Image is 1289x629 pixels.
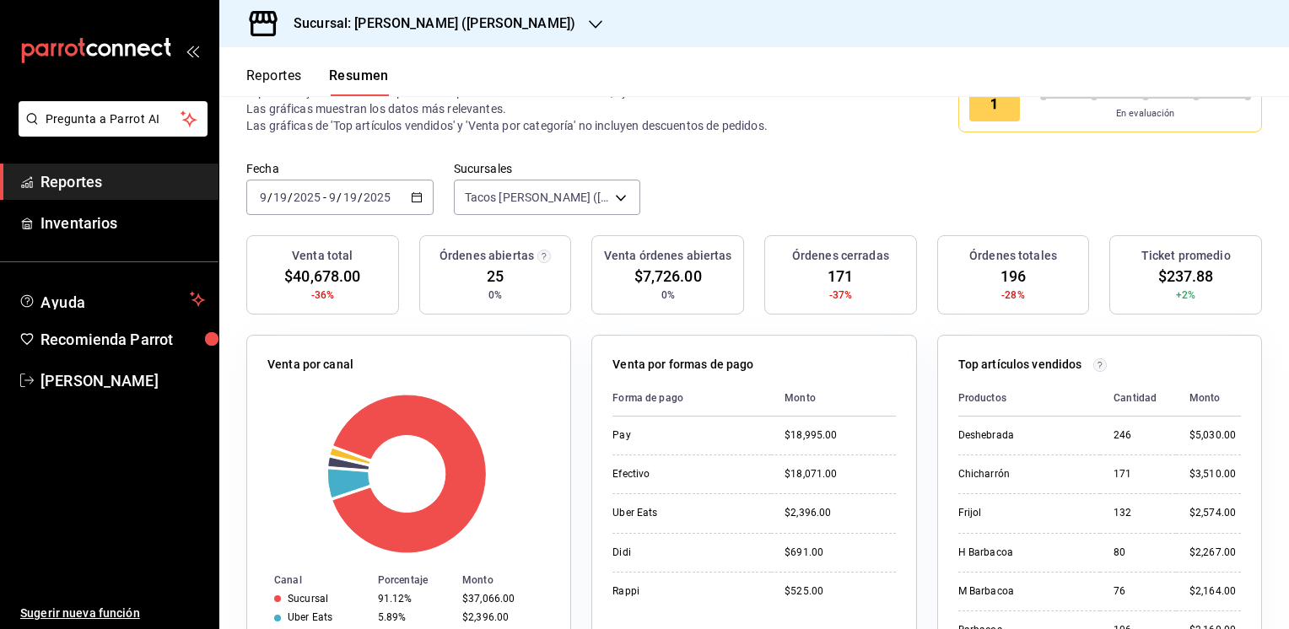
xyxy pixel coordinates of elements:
[342,191,358,204] input: --
[267,356,353,374] p: Venta por canal
[612,380,771,417] th: Forma de pago
[661,288,675,303] span: 0%
[958,546,1087,560] div: H Barbacoa
[462,611,543,623] div: $2,396.00
[267,191,272,204] span: /
[329,67,389,96] button: Resumen
[1114,546,1162,560] div: 80
[363,191,391,204] input: ----
[19,101,208,137] button: Pregunta a Parrot AI
[323,191,326,204] span: -
[604,247,732,265] h3: Venta órdenes abiertas
[958,380,1100,417] th: Productos
[487,265,504,288] span: 25
[288,611,332,623] div: Uber Eats
[612,428,758,443] div: Pay
[371,571,456,589] th: Porcentaje
[280,13,575,34] h3: Sucursal: [PERSON_NAME] ([PERSON_NAME])
[272,191,288,204] input: --
[246,83,839,134] p: El porcentaje se calcula comparando el período actual con el anterior, ej. semana actual vs. sema...
[1040,107,1252,121] p: En evaluación
[456,571,570,589] th: Monto
[246,67,389,96] div: navigation tabs
[292,247,353,265] h3: Venta total
[612,356,753,374] p: Venta por formas de pago
[46,110,181,128] span: Pregunta a Parrot AI
[462,593,543,605] div: $37,066.00
[771,380,896,417] th: Monto
[785,467,896,481] div: $18,071.00
[488,288,502,303] span: 0%
[40,369,205,392] span: [PERSON_NAME]
[1100,380,1176,417] th: Cantidad
[969,247,1057,265] h3: Órdenes totales
[958,467,1087,481] div: Chicharrón
[440,247,534,265] h3: Órdenes abiertas
[1141,247,1231,265] h3: Ticket promedio
[1114,467,1162,481] div: 171
[612,584,758,599] div: Rappi
[1189,584,1241,599] div: $2,164.00
[1001,288,1025,303] span: -28%
[328,191,337,204] input: --
[1189,467,1241,481] div: $3,510.00
[958,356,1082,374] p: Top artículos vendidos
[634,265,702,288] span: $7,726.00
[792,247,889,265] h3: Órdenes cerradas
[288,593,328,605] div: Sucursal
[1114,506,1162,520] div: 132
[337,191,342,204] span: /
[785,428,896,443] div: $18,995.00
[969,71,1020,121] div: Nivel 1
[785,506,896,520] div: $2,396.00
[1189,546,1241,560] div: $2,267.00
[1176,380,1241,417] th: Monto
[1158,265,1214,288] span: $237.88
[958,506,1087,520] div: Frijol
[958,428,1087,443] div: Deshebrada
[958,584,1087,599] div: M Barbacoa
[829,288,853,303] span: -37%
[612,506,758,520] div: Uber Eats
[785,546,896,560] div: $691.00
[785,584,896,599] div: $525.00
[246,163,434,175] label: Fecha
[12,122,208,140] a: Pregunta a Parrot AI
[20,605,205,622] span: Sugerir nueva función
[40,170,205,193] span: Reportes
[378,593,449,605] div: 91.12%
[40,328,205,351] span: Recomienda Parrot
[454,163,641,175] label: Sucursales
[828,265,853,288] span: 171
[40,289,183,309] span: Ayuda
[358,191,363,204] span: /
[288,191,293,204] span: /
[259,191,267,204] input: --
[40,212,205,234] span: Inventarios
[378,611,449,623] div: 5.89%
[247,571,371,589] th: Canal
[465,189,610,206] span: Tacos [PERSON_NAME] ([PERSON_NAME])
[1189,506,1241,520] div: $2,574.00
[284,265,360,288] span: $40,678.00
[1000,265,1026,288] span: 196
[1114,584,1162,599] div: 76
[1176,288,1195,303] span: +2%
[612,546,758,560] div: Didi
[612,467,758,481] div: Efectivo
[246,67,302,96] button: Reportes
[293,191,321,204] input: ----
[1189,428,1241,443] div: $5,030.00
[186,44,199,57] button: open_drawer_menu
[1114,428,1162,443] div: 246
[311,288,335,303] span: -36%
